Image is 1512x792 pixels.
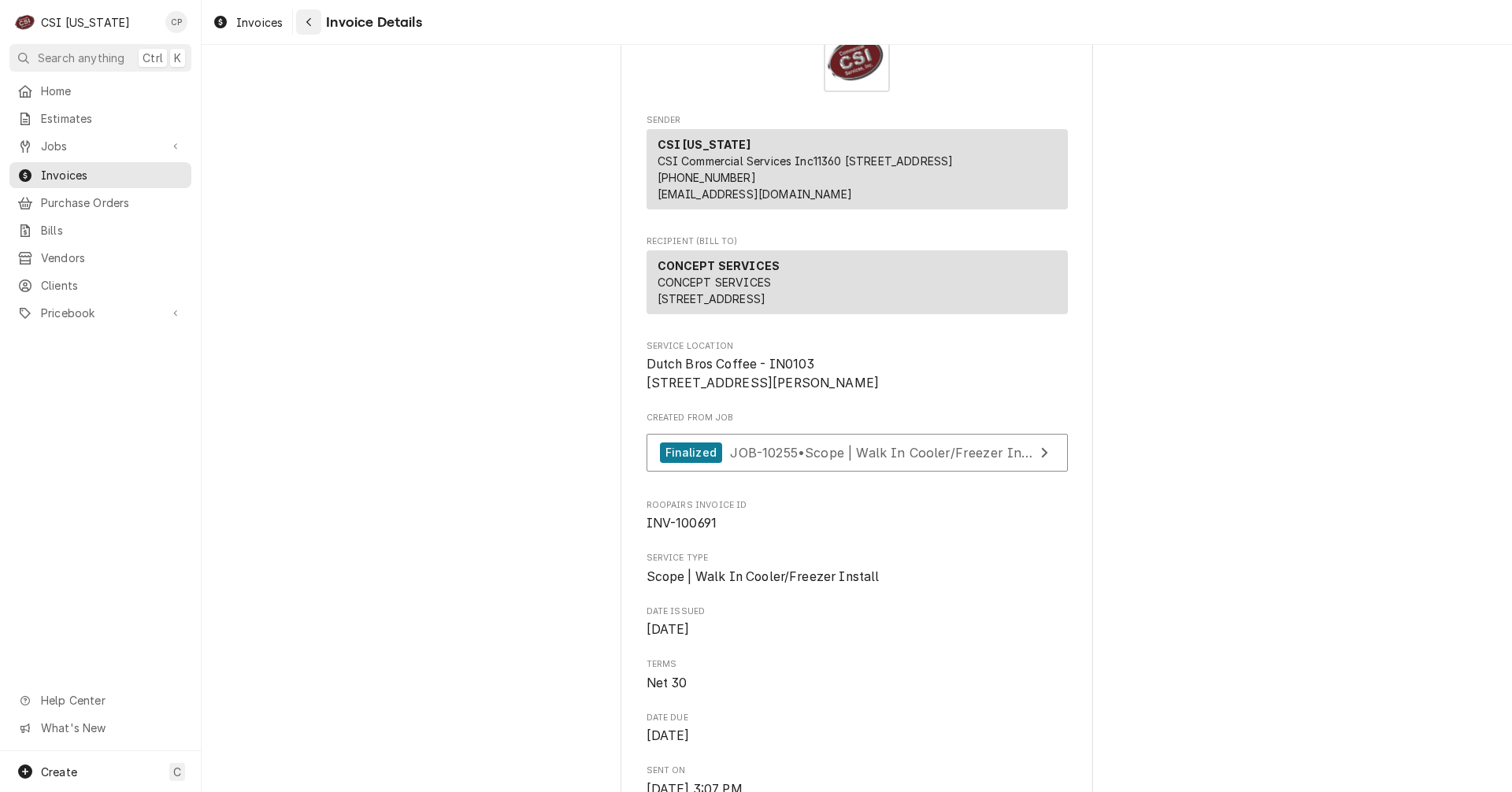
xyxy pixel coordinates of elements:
[647,605,1068,639] div: Date Issued
[321,12,421,33] span: Invoice Details
[9,272,191,298] a: Clients
[647,114,1068,127] span: Sender
[9,105,191,131] a: Estimates
[174,50,181,66] span: K
[9,300,191,326] a: Go to Pricebook
[647,250,1068,320] div: Recipient (Bill To)
[647,622,690,637] span: [DATE]
[647,129,1068,216] div: Sender
[41,692,182,709] span: Help Center
[647,235,1068,321] div: Invoice Recipient
[173,764,181,780] span: C
[143,50,163,66] span: Ctrl
[9,190,191,216] a: Purchase Orders
[41,305,160,321] span: Pricebook
[41,138,160,154] span: Jobs
[730,444,1049,460] span: JOB-10255 • Scope | Walk In Cooler/Freezer Install
[647,712,1068,746] div: Date Due
[647,250,1068,314] div: Recipient (Bill To)
[14,11,36,33] div: CSI Kentucky's Avatar
[9,78,191,104] a: Home
[296,9,321,35] button: Navigate back
[647,434,1068,472] a: View Job
[647,340,1068,393] div: Service Location
[658,259,780,272] strong: CONCEPT SERVICES
[165,11,187,33] div: Craig Pierce's Avatar
[647,114,1068,217] div: Invoice Sender
[647,514,1068,533] span: Roopairs Invoice ID
[9,715,191,741] a: Go to What's New
[647,412,1068,479] div: Created From Job
[647,516,717,531] span: INV-100691
[647,412,1068,424] span: Created From Job
[647,712,1068,724] span: Date Due
[647,340,1068,353] span: Service Location
[824,26,890,92] img: Logo
[658,138,750,151] strong: CSI [US_STATE]
[9,217,191,243] a: Bills
[41,277,183,294] span: Clients
[658,171,756,184] a: [PHONE_NUMBER]
[647,728,690,743] span: [DATE]
[41,14,130,31] div: CSI [US_STATE]
[41,194,183,211] span: Purchase Orders
[647,235,1068,248] span: Recipient (Bill To)
[647,674,1068,693] span: Terms
[647,129,1068,209] div: Sender
[647,569,880,584] span: Scope | Walk In Cooler/Freezer Install
[236,14,283,31] span: Invoices
[41,110,183,127] span: Estimates
[658,187,852,201] a: [EMAIL_ADDRESS][DOMAIN_NAME]
[647,658,1068,692] div: Terms
[647,552,1068,586] div: Service Type
[647,675,687,690] span: Net 30
[9,133,191,159] a: Go to Jobs
[14,11,36,33] div: C
[41,720,182,736] span: What's New
[647,764,1068,777] span: Sent On
[660,442,722,464] div: Finalized
[38,50,124,66] span: Search anything
[206,9,289,35] a: Invoices
[647,499,1068,533] div: Roopairs Invoice ID
[41,222,183,239] span: Bills
[647,605,1068,618] span: Date Issued
[647,658,1068,671] span: Terms
[647,552,1068,564] span: Service Type
[9,245,191,271] a: Vendors
[9,44,191,72] button: Search anythingCtrlK
[647,568,1068,587] span: Service Type
[658,154,954,168] span: CSI Commercial Services Inc11360 [STREET_ADDRESS]
[647,727,1068,746] span: Date Due
[9,687,191,713] a: Go to Help Center
[9,162,191,188] a: Invoices
[647,355,1068,392] span: Service Location
[41,250,183,266] span: Vendors
[165,11,187,33] div: CP
[658,276,772,305] span: CONCEPT SERVICES [STREET_ADDRESS]
[41,765,77,779] span: Create
[41,83,183,99] span: Home
[647,499,1068,512] span: Roopairs Invoice ID
[41,167,183,183] span: Invoices
[647,357,880,390] span: Dutch Bros Coffee - IN0103 [STREET_ADDRESS][PERSON_NAME]
[647,620,1068,639] span: Date Issued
